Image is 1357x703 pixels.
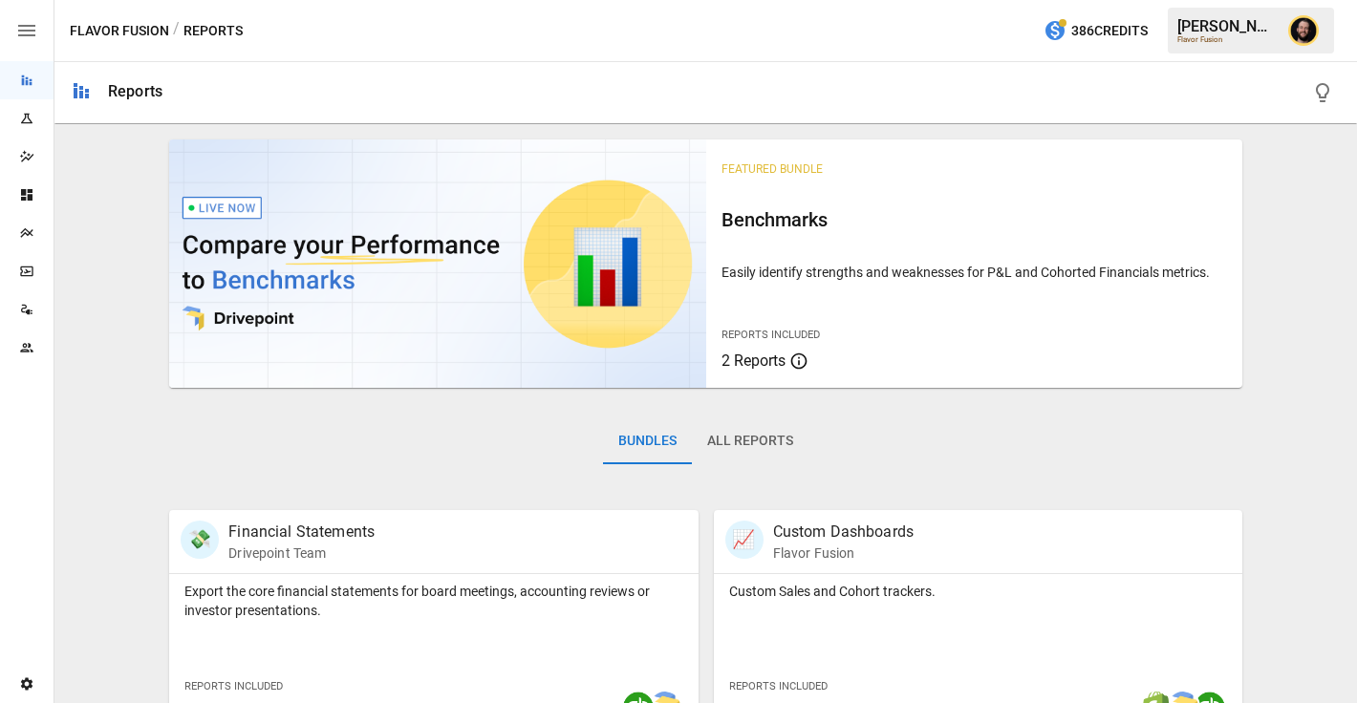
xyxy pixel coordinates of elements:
[603,418,692,464] button: Bundles
[725,521,764,559] div: 📈
[1277,4,1330,57] button: Ciaran Nugent
[1177,17,1277,35] div: [PERSON_NAME]
[722,263,1227,282] p: Easily identify strengths and weaknesses for P&L and Cohorted Financials metrics.
[722,329,820,341] span: Reports Included
[181,521,219,559] div: 💸
[729,582,1227,601] p: Custom Sales and Cohort trackers.
[1288,15,1319,46] img: Ciaran Nugent
[173,19,180,43] div: /
[228,543,375,563] p: Drivepoint Team
[228,521,375,543] p: Financial Statements
[773,543,915,563] p: Flavor Fusion
[1071,19,1148,43] span: 386 Credits
[1036,13,1155,49] button: 386Credits
[692,418,808,464] button: All Reports
[1177,35,1277,44] div: Flavor Fusion
[722,351,786,370] span: 2 Reports
[729,680,828,692] span: Reports Included
[70,19,169,43] button: Flavor Fusion
[184,680,283,692] span: Reports Included
[722,204,1227,235] h6: Benchmarks
[773,521,915,543] p: Custom Dashboards
[722,162,823,176] span: Featured Bundle
[184,582,682,620] p: Export the core financial statements for board meetings, accounting reviews or investor presentat...
[108,82,162,100] div: Reports
[169,139,705,388] img: video thumbnail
